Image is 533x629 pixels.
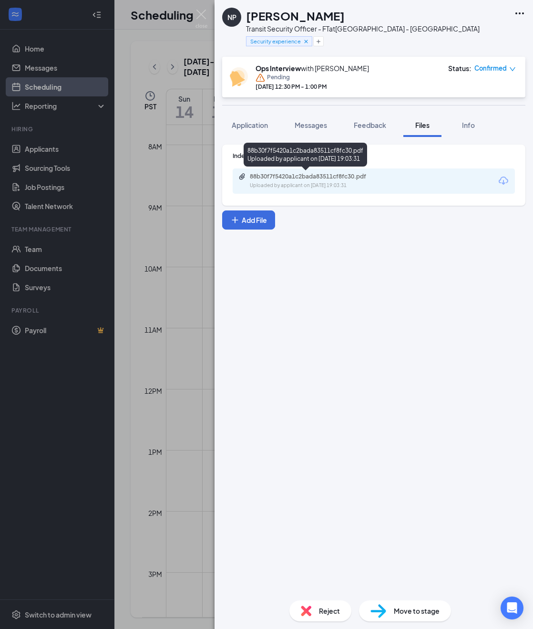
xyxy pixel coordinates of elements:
[394,606,440,616] span: Move to stage
[232,121,268,129] span: Application
[316,39,321,44] svg: Plus
[415,121,430,129] span: Files
[303,38,309,45] svg: Cross
[354,121,386,129] span: Feedback
[238,173,393,189] a: Paperclip88b30f7f5420a1c2bada83511cf8fc30.pdfUploaded by applicant on [DATE] 19:03:31
[256,64,301,73] b: Ops Interview
[498,175,509,187] svg: Download
[256,73,265,83] svg: Warning
[244,143,367,167] div: 88b30f7f5420a1c2bada83511cf8fc30.pdf Uploaded by applicant on [DATE] 19:03:31
[313,36,324,46] button: Plus
[246,8,345,24] h1: [PERSON_NAME]
[256,83,369,91] div: [DATE] 12:30 PM - 1:00 PM
[448,63,471,73] div: Status :
[250,182,393,189] div: Uploaded by applicant on [DATE] 19:03:31
[295,121,327,129] span: Messages
[246,24,480,33] div: Transit Security Officer - FT at [GEOGRAPHIC_DATA] - [GEOGRAPHIC_DATA]
[227,12,236,22] div: NP
[267,73,290,83] span: Pending
[501,597,523,619] div: Open Intercom Messenger
[250,173,383,180] div: 88b30f7f5420a1c2bada83511cf8fc30.pdf
[319,606,340,616] span: Reject
[514,8,525,19] svg: Ellipses
[474,63,507,73] span: Confirmed
[233,152,515,160] div: Indeed Resume
[256,63,369,73] div: with [PERSON_NAME]
[462,121,475,129] span: Info
[238,173,246,180] svg: Paperclip
[250,37,300,45] span: Security experience
[509,66,516,73] span: down
[222,210,275,230] button: Add FilePlus
[230,215,240,225] svg: Plus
